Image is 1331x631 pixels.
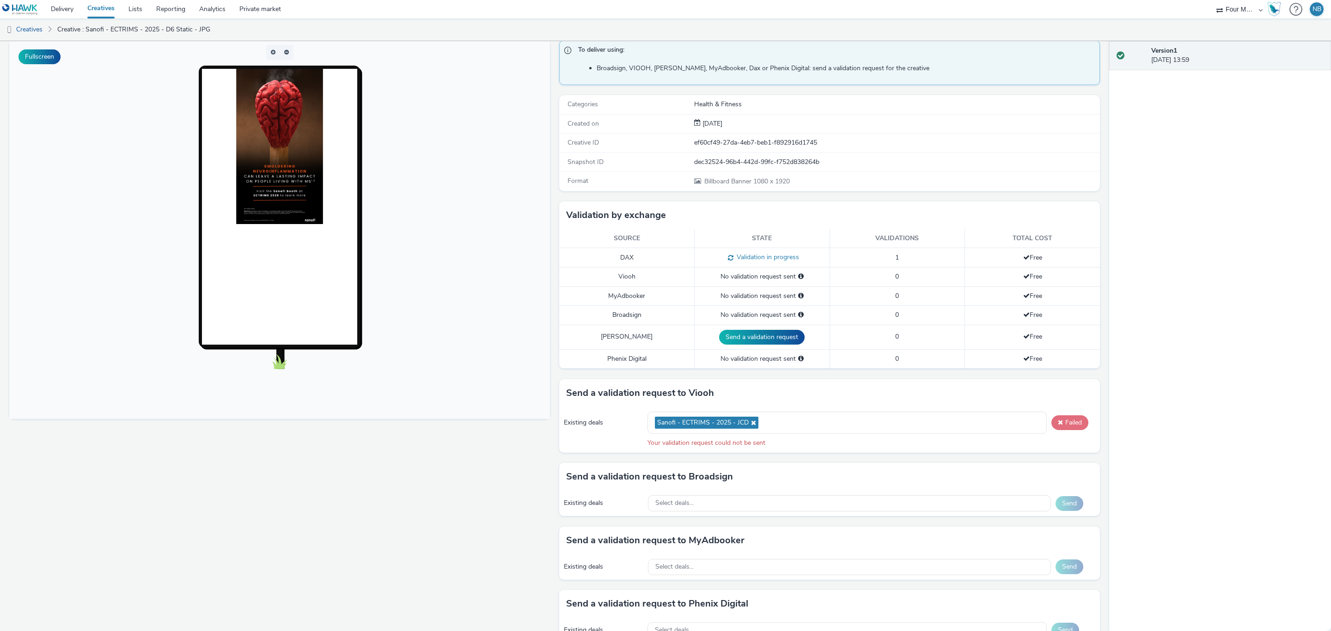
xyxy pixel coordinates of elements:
[1056,496,1083,511] button: Send
[895,310,899,319] span: 0
[895,332,899,341] span: 0
[701,119,722,128] div: Creation 19 September 2025, 13:59
[798,354,804,364] div: Please select a deal below and click on Send to send a validation request to Phenix Digital.
[597,64,1095,73] li: Broadsign, VIOOH, [PERSON_NAME], MyAdbooker, Dax or Phenix Digital: send a validation request for...
[719,330,805,345] button: Send a validation request
[559,286,695,305] td: MyAdbooker
[568,176,588,185] span: Format
[559,248,695,267] td: DAX
[2,4,38,15] img: undefined Logo
[1313,2,1321,16] div: NB
[965,229,1100,248] th: Total cost
[559,267,695,286] td: Viooh
[5,25,14,35] img: dooh
[694,158,1099,167] div: dec32524-96b4-442d-99fc-f752d838264b
[895,291,899,300] span: 0
[699,291,825,301] div: No validation request sent
[568,138,599,147] span: Creative ID
[568,158,604,166] span: Snapshot ID
[699,272,825,281] div: No validation request sent
[798,291,804,301] div: Please select a deal below and click on Send to send a validation request to MyAdbooker.
[18,49,61,64] button: Fullscreen
[1023,332,1042,341] span: Free
[655,499,694,507] span: Select deals...
[564,562,643,571] div: Existing deals
[701,119,722,128] span: [DATE]
[695,229,830,248] th: State
[1023,253,1042,262] span: Free
[1051,415,1088,430] button: Failed
[564,498,643,508] div: Existing deals
[568,100,598,109] span: Categories
[1151,46,1324,65] div: [DATE] 13:59
[566,597,748,611] h3: Send a validation request to Phenix Digital
[566,208,666,222] h3: Validation by exchange
[733,253,799,261] span: Validation in progress
[798,310,804,320] div: Please select a deal below and click on Send to send a validation request to Broadsign.
[798,272,804,281] div: Please select a deal below and click on Send to send a validation request to Viooh.
[895,354,899,363] span: 0
[559,229,695,248] th: Source
[559,325,695,349] td: [PERSON_NAME]
[895,253,899,262] span: 1
[694,138,1099,147] div: ef60cf49-27da-4eb7-beb1-f892916d1745
[694,100,1099,109] div: Health & Fitness
[1023,272,1042,281] span: Free
[564,418,643,427] div: Existing deals
[1023,291,1042,300] span: Free
[1023,354,1042,363] span: Free
[655,563,694,571] span: Select deals...
[568,119,599,128] span: Created on
[647,438,1095,448] div: Your validation request could not be sent
[227,29,314,184] img: Advertisement preview
[704,177,753,186] span: Billboard Banner
[559,306,695,325] td: Broadsign
[895,272,899,281] span: 0
[1023,310,1042,319] span: Free
[1151,46,1177,55] strong: Version 1
[703,177,790,186] span: 1080 x 1920
[578,45,1090,57] span: To deliver using:
[699,354,825,364] div: No validation request sent
[566,470,733,484] h3: Send a validation request to Broadsign
[1267,2,1281,17] img: Hawk Academy
[1267,2,1285,17] a: Hawk Academy
[559,349,695,368] td: Phenix Digital
[53,18,215,41] a: Creative : Sanofi - ECTRIMS - 2025 - D6 Static - JPG
[1056,559,1083,574] button: Send
[566,386,714,400] h3: Send a validation request to Viooh
[699,310,825,320] div: No validation request sent
[657,419,749,427] span: Sanofi - ECTRIMS - 2025 - JCD
[566,534,745,547] h3: Send a validation request to MyAdbooker
[830,229,965,248] th: Validations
